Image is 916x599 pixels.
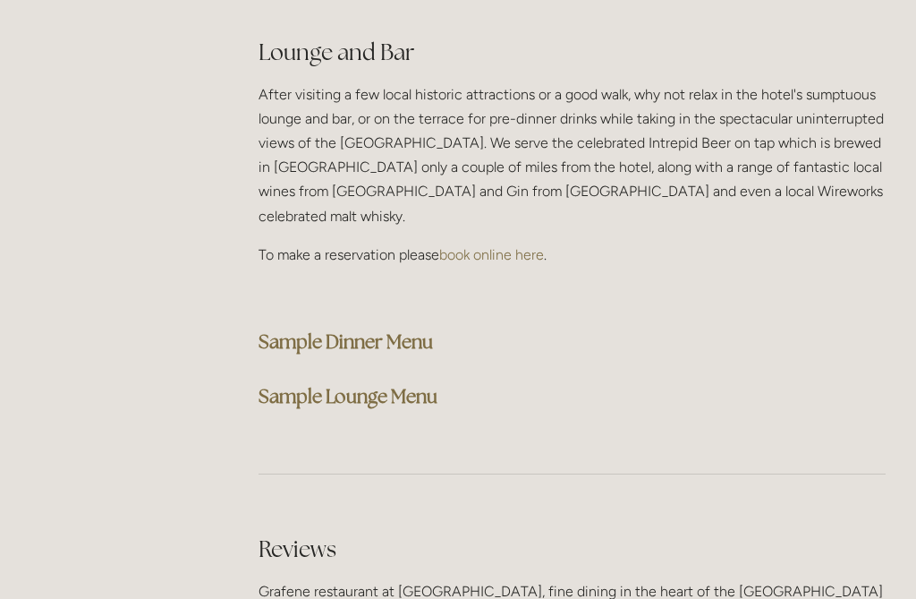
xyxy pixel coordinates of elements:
p: After visiting a few local historic attractions or a good walk, why not relax in the hotel's sump... [259,82,886,228]
a: book online here [439,246,544,263]
a: Sample Dinner Menu [259,329,433,354]
a: Sample Lounge Menu [259,384,437,408]
p: To make a reservation please . [259,243,886,267]
h2: Reviews [259,534,886,565]
h2: Lounge and Bar [259,37,886,68]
